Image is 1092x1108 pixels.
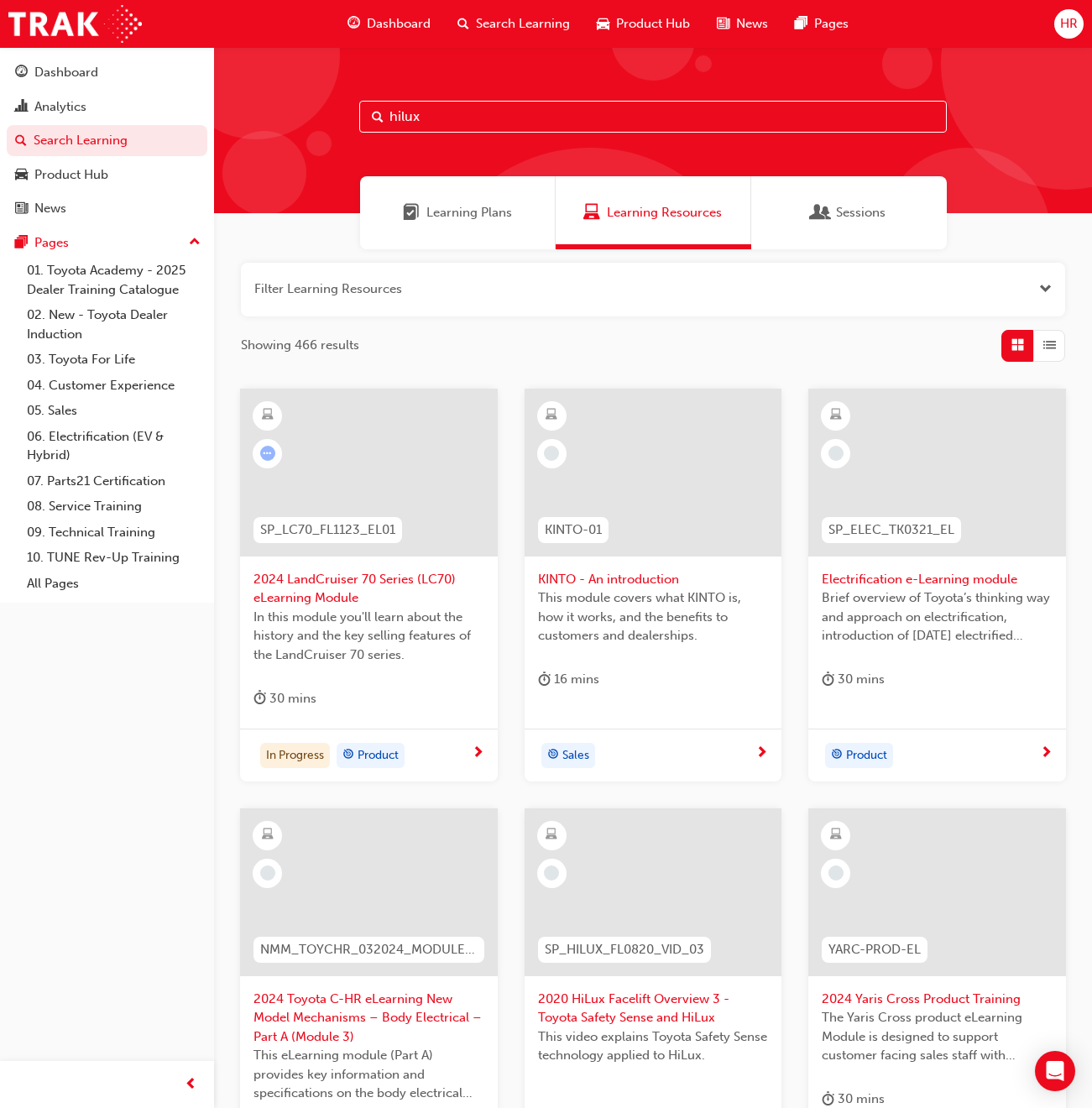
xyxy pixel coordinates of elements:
[830,405,842,426] span: learningResourceType_ELEARNING-icon
[822,1008,1053,1065] span: The Yaris Cross product eLearning Module is designed to support customer facing sales staff with ...
[547,745,559,766] span: target-icon
[34,97,86,117] div: Analytics
[34,233,69,253] div: Pages
[253,1046,484,1103] span: This eLearning module (Part A) provides key information and specifications on the body electrical...
[15,65,28,81] span: guage-icon
[260,520,395,540] span: SP_LC70_FL1123_EL01
[15,201,28,217] span: news-icon
[347,13,360,34] span: guage-icon
[538,669,599,690] div: 16 mins
[189,232,201,253] span: up-icon
[253,570,484,608] span: 2024 LandCruiser 70 Series (LC70) eLearning Module
[795,13,807,34] span: pages-icon
[808,389,1066,781] a: SP_ELEC_TK0321_ELElectrification e-Learning moduleBrief overview of Toyota’s thinking way and app...
[1060,14,1078,34] span: HR
[781,7,862,41] a: pages-iconPages
[1039,280,1052,299] button: Open the filter
[822,669,885,690] div: 30 mins
[831,745,843,766] span: target-icon
[15,133,27,149] span: search-icon
[546,824,557,846] span: learningResourceType_ELEARNING-icon
[544,446,559,461] span: learningRecordVerb_NONE-icon
[7,227,207,259] button: Pages
[846,746,887,766] span: Product
[545,520,602,540] span: KINTO-01
[20,571,207,597] a: All Pages
[241,336,359,355] span: Showing 466 results
[260,743,330,768] div: In Progress
[253,688,266,709] span: duration-icon
[836,203,886,222] span: Sessions
[253,990,484,1047] span: 2024 Toyota C-HR eLearning New Model Mechanisms – Body Electrical – Part A (Module 3)
[607,203,722,222] span: Learning Resources
[544,865,559,881] span: learningRecordVerb_NONE-icon
[717,13,729,34] span: news-icon
[15,100,28,115] span: chart-icon
[342,745,354,766] span: target-icon
[20,494,207,520] a: 08. Service Training
[583,7,703,41] a: car-iconProduct Hub
[360,176,556,249] a: Learning PlansLearning Plans
[457,13,469,34] span: search-icon
[476,14,570,34] span: Search Learning
[7,91,207,123] a: Analytics
[1040,746,1053,761] span: next-icon
[828,940,921,959] span: YARC-PROD-EL
[538,990,769,1027] span: 2020 HiLux Facelift Overview 3 - Toyota Safety Sense and HiLux
[185,1074,197,1095] span: prev-icon
[1043,336,1056,355] span: List
[7,54,207,227] button: DashboardAnalyticsSearch LearningProduct HubNews
[830,824,842,846] span: learningResourceType_ELEARNING-icon
[812,203,829,222] span: Sessions
[8,5,142,43] img: Trak
[34,165,108,185] div: Product Hub
[822,570,1053,589] span: Electrification e-Learning module
[538,570,769,589] span: KINTO - An introduction
[262,824,274,846] span: learningResourceType_ELEARNING-icon
[7,125,207,156] a: Search Learning
[616,14,690,34] span: Product Hub
[403,203,420,222] span: Learning Plans
[822,588,1053,645] span: Brief overview of Toyota’s thinking way and approach on electrification, introduction of [DATE] e...
[34,63,98,82] div: Dashboard
[20,520,207,546] a: 09. Technical Training
[359,101,947,133] input: Search...
[472,746,484,761] span: next-icon
[20,258,207,302] a: 01. Toyota Academy - 2025 Dealer Training Catalogue
[751,176,947,249] a: SessionsSessions
[538,669,551,690] span: duration-icon
[334,7,444,41] a: guage-iconDashboard
[822,669,834,690] span: duration-icon
[426,203,512,222] span: Learning Plans
[828,865,844,881] span: learningRecordVerb_NONE-icon
[20,347,207,373] a: 03. Toyota For Life
[828,446,844,461] span: learningRecordVerb_NONE-icon
[444,7,583,41] a: search-iconSearch Learning
[372,107,384,127] span: Search
[538,588,769,645] span: This module covers what KINTO is, how it works, and the benefits to customers and dealerships.
[7,193,207,224] a: News
[545,940,704,959] span: SP_HILUX_FL0820_VID_03
[20,302,207,347] a: 02. New - Toyota Dealer Induction
[367,14,431,34] span: Dashboard
[20,398,207,424] a: 05. Sales
[34,199,66,218] div: News
[1011,336,1024,355] span: Grid
[822,990,1053,1009] span: 2024 Yaris Cross Product Training
[15,168,28,183] span: car-icon
[546,405,557,426] span: learningResourceType_ELEARNING-icon
[260,446,275,461] span: learningRecordVerb_ATTEMPT-icon
[262,405,274,426] span: learningResourceType_ELEARNING-icon
[15,236,28,251] span: pages-icon
[1054,9,1084,39] button: HR
[240,389,498,781] a: SP_LC70_FL1123_EL012024 LandCruiser 70 Series (LC70) eLearning ModuleIn this module you'll learn ...
[20,468,207,494] a: 07. Parts21 Certification
[1035,1051,1075,1091] div: Open Intercom Messenger
[525,389,782,781] a: KINTO-01KINTO - An introductionThis module covers what KINTO is, how it works, and the benefits t...
[20,424,207,468] a: 06. Electrification (EV & Hybrid)
[20,545,207,571] a: 10. TUNE Rev-Up Training
[736,14,768,34] span: News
